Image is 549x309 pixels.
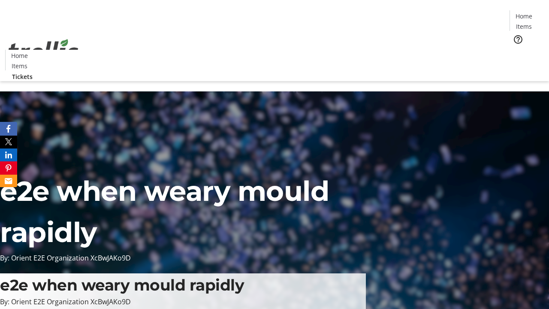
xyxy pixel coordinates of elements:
img: Orient E2E Organization XcBwJAKo9D's Logo [5,30,81,73]
button: Help [510,31,527,48]
a: Tickets [5,72,39,81]
a: Items [510,22,537,31]
a: Items [6,61,33,70]
span: Items [516,22,532,31]
span: Tickets [12,72,33,81]
span: Home [11,51,28,60]
span: Tickets [516,50,537,59]
span: Items [12,61,27,70]
a: Home [6,51,33,60]
span: Home [516,12,532,21]
a: Home [510,12,537,21]
a: Tickets [510,50,544,59]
